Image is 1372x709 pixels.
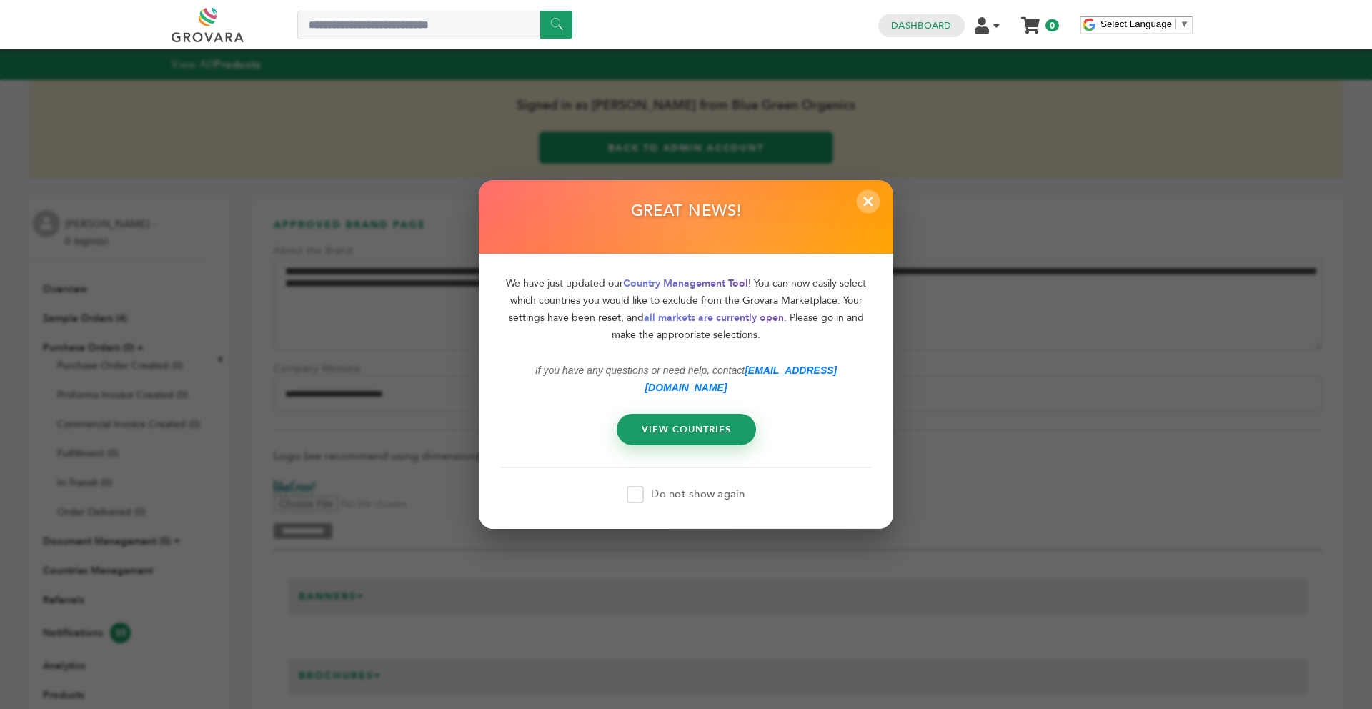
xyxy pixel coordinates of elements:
span: Country Management Tool [623,276,748,289]
span: ​ [1175,19,1176,29]
h2: GREAT NEWS! [631,202,742,229]
a: Dashboard [891,19,951,32]
span: ▼ [1180,19,1189,29]
input: Search a product or brand... [297,11,572,39]
a: VIEW COUNTRIES [617,413,756,445]
label: Do not show again [627,486,745,503]
p: If you have any questions or need help, contact [500,361,872,395]
span: all markets are currently open [644,310,784,324]
a: Select Language​ [1100,19,1189,29]
a: [EMAIL_ADDRESS][DOMAIN_NAME] [645,364,837,392]
span: 0 [1045,19,1059,31]
span: Select Language [1100,19,1172,29]
a: My Cart [1023,13,1039,28]
p: We have just updated our ! You can now easily select which countries you would like to exclude fr... [500,274,872,343]
span: × [857,189,880,213]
